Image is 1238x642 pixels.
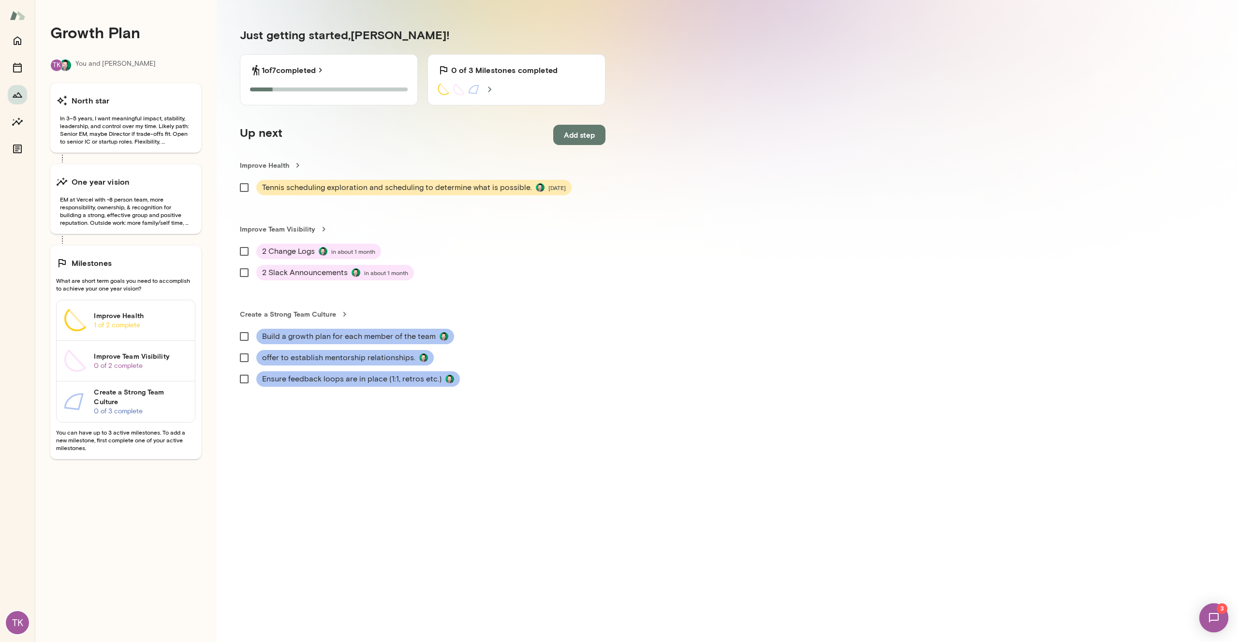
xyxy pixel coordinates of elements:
div: TK [50,59,63,72]
span: [DATE] [548,184,566,191]
div: 2 Change LogsBrian Lawrencein about 1 month [256,244,381,259]
div: Build a growth plan for each member of the teamBrian Lawrence [256,329,454,344]
button: Insights [8,112,27,131]
span: EM at Vercel with ~8 person team, more responsibility, ownership, & recognition for building a st... [56,195,195,226]
h6: Improve Team Visibility [94,351,187,361]
h5: Just getting started, [PERSON_NAME] ! [240,27,605,43]
a: Create a Strong Team Culture [240,309,605,319]
button: One year visionEM at Vercel with ~8 person team, more responsibility, ownership, & recognition fo... [50,164,201,234]
a: Improve Team Visibility [240,224,605,234]
a: Create a Strong Team Culture0 of 3 complete [57,381,195,422]
span: Tennis scheduling exploration and scheduling to determine what is possible. [262,182,532,193]
div: Tennis scheduling exploration and scheduling to determine what is possible.Brian Lawrence[DATE] [256,180,572,195]
h5: Up next [240,125,282,145]
span: Ensure feedback loops are in place (1:1, retros etc.) [262,373,442,385]
span: You can have up to 3 active milestones. To add a new milestone, first complete one of your active... [56,428,195,452]
span: 2 Slack Announcements [262,267,348,278]
span: in about 1 month [364,269,408,277]
img: Brian Lawrence [445,375,454,383]
h6: 0 of 3 Milestones completed [451,64,558,76]
h6: Milestones [72,257,112,269]
img: Brian Lawrence [419,353,428,362]
button: North starIn 3–5 years, I want meaningful impact, stability, leadership, and control over my time... [50,83,201,153]
h6: One year vision [72,176,130,188]
h6: Improve Health [94,311,187,321]
h4: Growth Plan [50,23,201,42]
button: Growth Plan [8,85,27,104]
a: Improve Health1 of 2 complete [57,300,195,341]
span: In 3–5 years, I want meaningful impact, stability, leadership, and control over my time. Likely p... [56,114,195,145]
p: 0 of 3 complete [94,407,187,416]
a: Improve Health [240,160,605,170]
span: What are short term goals you need to accomplish to achieve your one year vision? [56,277,195,292]
span: in about 1 month [331,248,375,255]
div: Ensure feedback loops are in place (1:1, retros etc.)Brian Lawrence [256,371,460,387]
button: Add step [553,125,605,145]
p: 1 of 2 complete [94,321,187,330]
img: Brian Lawrence [440,332,448,341]
img: Mento [10,6,25,25]
div: TK [6,611,29,634]
img: Brian Lawrence [319,247,327,256]
button: Documents [8,139,27,159]
a: Improve Team Visibility0 of 2 complete [57,341,195,381]
button: Sessions [8,58,27,77]
h6: Create a Strong Team Culture [94,387,187,407]
a: 1of7completed [262,64,325,76]
div: Improve Health1 of 2 completeImprove Team Visibility0 of 2 completeCreate a Strong Team Culture0 ... [56,300,195,423]
img: Brian Lawrence [352,268,360,277]
img: Brian Lawrence [536,183,545,192]
div: 2 Slack AnnouncementsBrian Lawrencein about 1 month [256,265,414,280]
img: Brian Lawrence [59,59,71,71]
span: 2 Change Logs [262,246,315,257]
span: Build a growth plan for each member of the team [262,331,436,342]
button: Home [8,31,27,50]
p: 0 of 2 complete [94,361,187,371]
div: offer to establish mentorship relationships.Brian Lawrence [256,350,434,365]
p: You and [PERSON_NAME] [75,59,156,72]
span: offer to establish mentorship relationships. [262,352,415,364]
h6: North star [72,95,110,106]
